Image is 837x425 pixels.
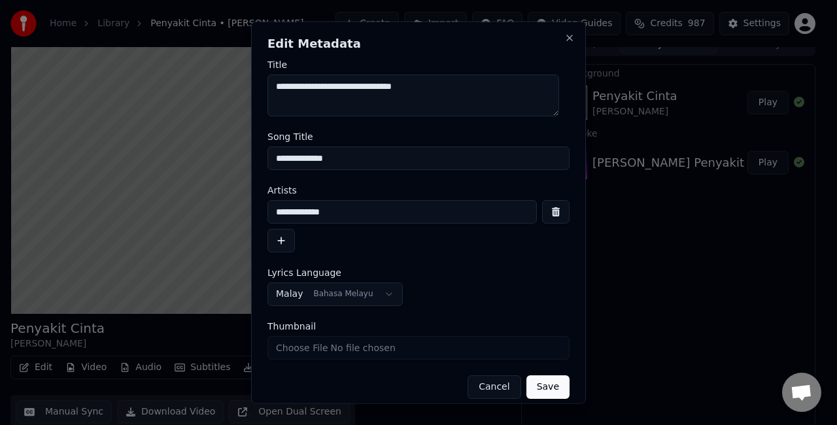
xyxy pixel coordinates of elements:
[267,132,570,141] label: Song Title
[526,375,570,399] button: Save
[468,375,521,399] button: Cancel
[267,38,570,50] h2: Edit Metadata
[267,60,570,69] label: Title
[267,186,570,195] label: Artists
[267,268,341,277] span: Lyrics Language
[267,322,316,331] span: Thumbnail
